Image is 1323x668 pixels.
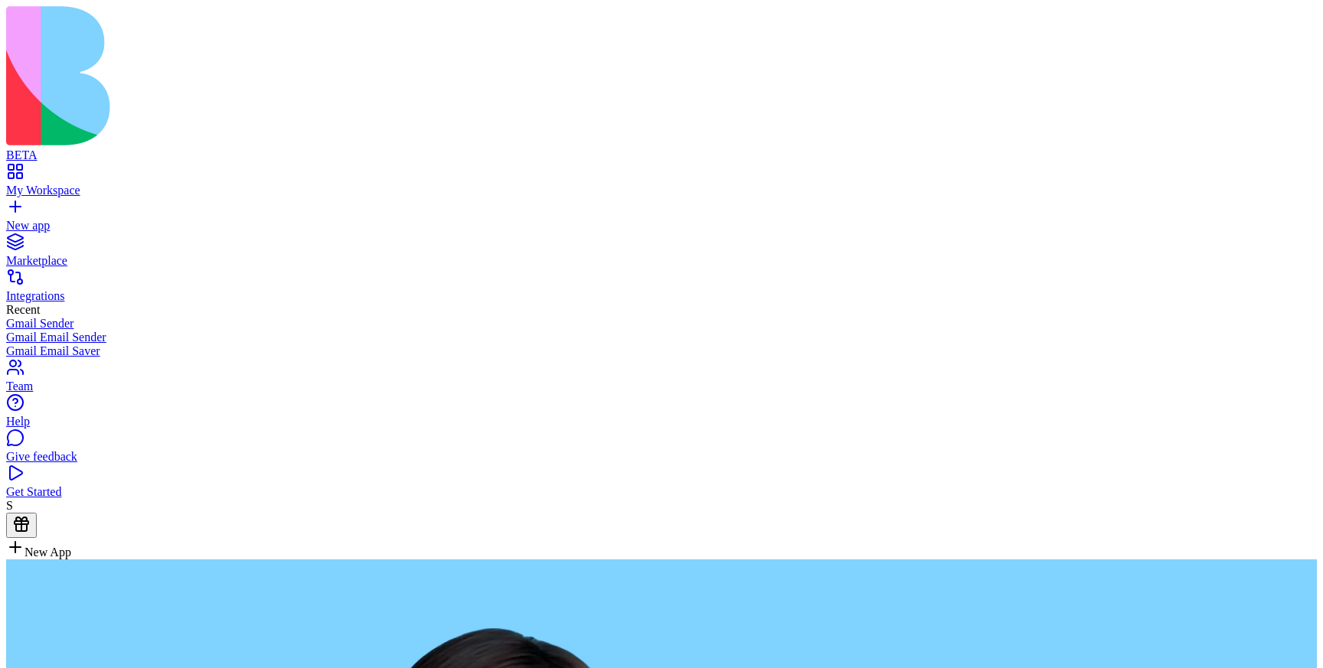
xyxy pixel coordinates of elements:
a: Give feedback [6,436,1317,464]
div: Team [6,380,1317,393]
a: New app [6,205,1317,233]
a: My Workspace [6,170,1317,197]
a: Gmail Email Sender [6,331,1317,344]
a: Gmail Email Saver [6,344,1317,358]
a: Gmail Sender [6,317,1317,331]
div: New app [6,219,1317,233]
div: Integrations [6,289,1317,303]
div: Marketplace [6,254,1317,268]
a: Help [6,401,1317,428]
div: Get Started [6,485,1317,499]
div: My Workspace [6,184,1317,197]
img: logo [6,6,622,145]
a: Marketplace [6,240,1317,268]
span: Recent [6,303,40,316]
span: New App [24,546,71,559]
div: Help [6,415,1317,428]
a: Integrations [6,275,1317,303]
span: S [6,499,13,512]
div: BETA [6,148,1317,162]
a: Team [6,366,1317,393]
div: Give feedback [6,450,1317,464]
a: Get Started [6,471,1317,499]
a: BETA [6,135,1317,162]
